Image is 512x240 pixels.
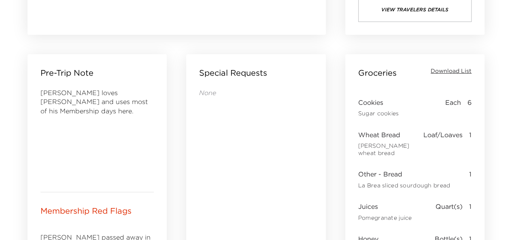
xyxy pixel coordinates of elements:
[358,67,397,79] p: Groceries
[358,110,399,117] span: Sugar cookies
[436,202,463,221] span: Quart(s)
[40,67,93,79] p: Pre-Trip Note
[358,202,412,211] span: Juices
[423,130,463,157] span: Loaf/Loaves
[358,215,412,222] span: Pomegranate juice
[358,142,423,157] span: [PERSON_NAME] wheat bread
[358,98,399,107] span: Cookies
[469,202,472,221] span: 1
[40,89,148,115] span: [PERSON_NAME] loves [PERSON_NAME] and uses most of his Membership days here.
[199,67,267,79] p: Special Requests
[358,130,423,139] span: Wheat Bread
[358,182,450,189] span: La Brea sliced sourdough bread
[467,98,472,117] span: 6
[358,170,450,178] span: Other - Bread
[40,205,132,217] p: Membership Red Flags
[469,170,472,189] span: 1
[445,98,461,117] span: Each
[199,88,312,97] p: None
[431,67,472,75] button: Download List
[469,130,472,157] span: 1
